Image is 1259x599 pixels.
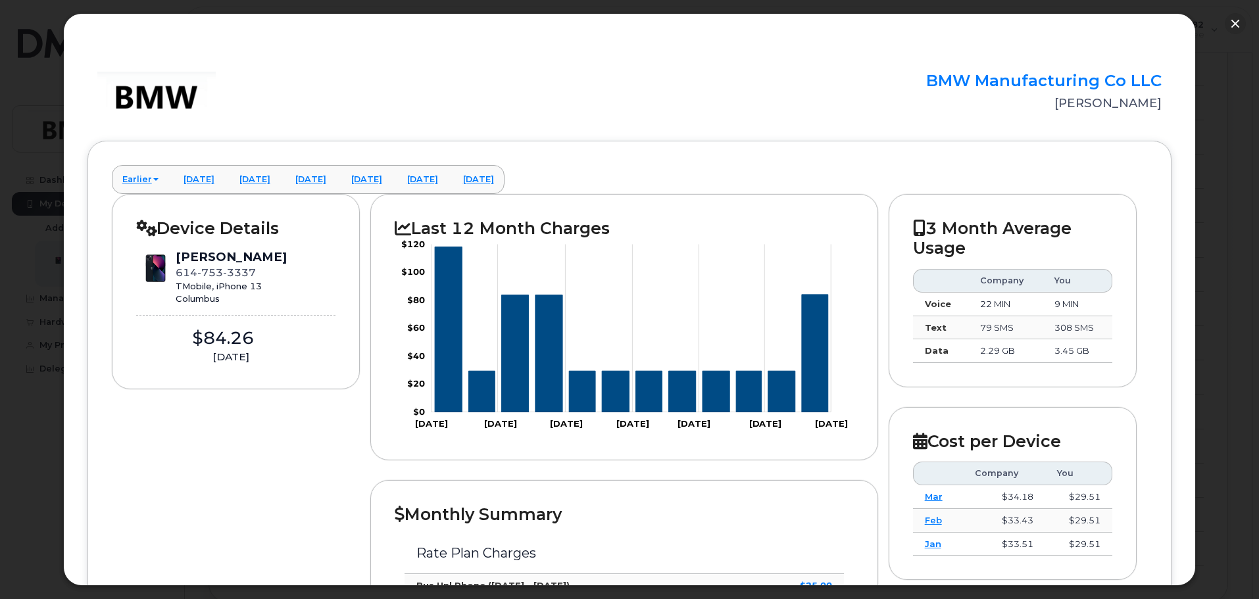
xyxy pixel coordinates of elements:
h2: Monthly Summary [395,504,853,524]
th: Company [963,462,1045,485]
a: [DATE] [285,165,337,194]
a: [DATE] [229,165,281,194]
th: You [1043,269,1112,293]
h3: Rate Plan Charges [416,546,831,560]
div: TMobile, iPhone 13 Columbus [176,280,287,304]
td: 2.29 GB [968,339,1043,363]
tspan: $60 [407,323,425,333]
h2: 3 Month Average Usage [913,218,1113,258]
div: $84.26 [136,326,310,350]
tspan: [DATE] [484,418,517,429]
strong: Text [925,322,947,333]
tspan: $0 [413,406,425,417]
div: [DATE] [136,350,326,364]
iframe: Messenger Launcher [1202,542,1249,589]
h2: Device Details [136,218,336,238]
strong: Voice [925,299,951,309]
a: Mar [925,491,943,502]
td: $29.51 [1045,533,1112,556]
span: 614 [176,266,256,279]
g: Series [435,247,828,413]
tspan: $100 [401,267,425,277]
td: 3.45 GB [1043,339,1112,363]
tspan: $20 [407,379,425,389]
h2: BMW Manufacturing Co LLC [820,72,1162,89]
tspan: $80 [407,295,425,305]
tspan: [DATE] [815,418,848,429]
span: 3337 [223,266,256,279]
td: $33.51 [963,533,1045,556]
div: [PERSON_NAME] [176,249,287,266]
tspan: [DATE] [616,418,649,429]
tspan: [DATE] [551,418,583,429]
td: $29.51 [1045,509,1112,533]
a: Feb [925,515,942,525]
th: You [1045,462,1112,485]
td: $29.51 [1045,485,1112,509]
tspan: $120 [401,239,425,249]
td: 9 MIN [1043,293,1112,316]
td: $33.43 [963,509,1045,533]
a: Jan [925,539,941,549]
div: [PERSON_NAME] [820,95,1162,112]
th: Company [968,269,1043,293]
tspan: [DATE] [415,418,448,429]
td: 308 SMS [1043,316,1112,340]
h2: Cost per Device [913,431,1113,451]
td: $34.18 [963,485,1045,509]
td: 22 MIN [968,293,1043,316]
tspan: [DATE] [678,418,710,429]
td: 79 SMS [968,316,1043,340]
strong: Data [925,345,949,356]
tspan: [DATE] [749,418,782,429]
h2: Last 12 Month Charges [395,218,853,238]
tspan: $40 [407,350,425,361]
a: [DATE] [453,165,505,194]
a: [DATE] [397,165,449,194]
a: [DATE] [341,165,393,194]
g: Chart [401,239,848,429]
